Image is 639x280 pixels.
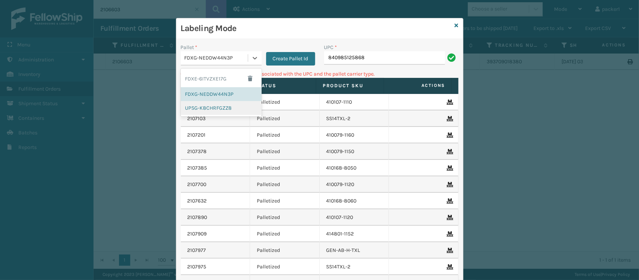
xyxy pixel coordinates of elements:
[320,226,389,242] td: 414801-1152
[188,247,206,254] a: 2107977
[188,230,207,238] a: 2107909
[320,127,389,143] td: 410079-1160
[188,181,207,188] a: 2107700
[250,193,320,209] td: Palletized
[255,82,309,89] label: Status
[447,264,451,270] i: Remove From Pallet
[185,54,249,62] div: FDXG-NEDDW44N3P
[181,70,262,87] div: FDXE-6ITVZXE17G
[447,231,451,237] i: Remove From Pallet
[447,149,451,154] i: Remove From Pallet
[320,193,389,209] td: 410168-8060
[250,259,320,275] td: Palletized
[250,209,320,226] td: Palletized
[250,94,320,110] td: Palletized
[250,226,320,242] td: Palletized
[250,127,320,143] td: Palletized
[320,143,389,160] td: 410079-1150
[447,165,451,171] i: Remove From Pallet
[320,94,389,110] td: 410107-1110
[188,131,206,139] a: 2107201
[181,70,459,78] p: Can't find any fulfillment orders associated with the UPC and the pallet carrier type.
[188,197,207,205] a: 2107632
[320,259,389,275] td: SS14TXL-2
[250,160,320,176] td: Palletized
[181,87,262,101] div: FDXG-NEDDW44N3P
[447,182,451,187] i: Remove From Pallet
[181,101,262,115] div: UPSG-K8CHRFGZZ8
[188,164,207,172] a: 2107385
[250,176,320,193] td: Palletized
[386,79,450,92] span: Actions
[188,263,207,271] a: 2107975
[320,176,389,193] td: 410079-1120
[250,110,320,127] td: Palletized
[447,248,451,253] i: Remove From Pallet
[188,115,206,122] a: 2107103
[324,43,337,51] label: UPC
[320,160,389,176] td: 410168-8050
[181,23,452,34] h3: Labeling Mode
[447,100,451,105] i: Remove From Pallet
[447,133,451,138] i: Remove From Pallet
[323,82,377,89] label: Product SKU
[250,143,320,160] td: Palletized
[181,43,198,51] label: Pallet
[320,209,389,226] td: 410107-1120
[447,116,451,121] i: Remove From Pallet
[320,110,389,127] td: SS14TXL-2
[266,52,315,66] button: Create Pallet Id
[447,198,451,204] i: Remove From Pallet
[188,148,207,155] a: 2107378
[250,242,320,259] td: Palletized
[320,242,389,259] td: GEN-AB-H-TXL
[188,214,207,221] a: 2107890
[447,215,451,220] i: Remove From Pallet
